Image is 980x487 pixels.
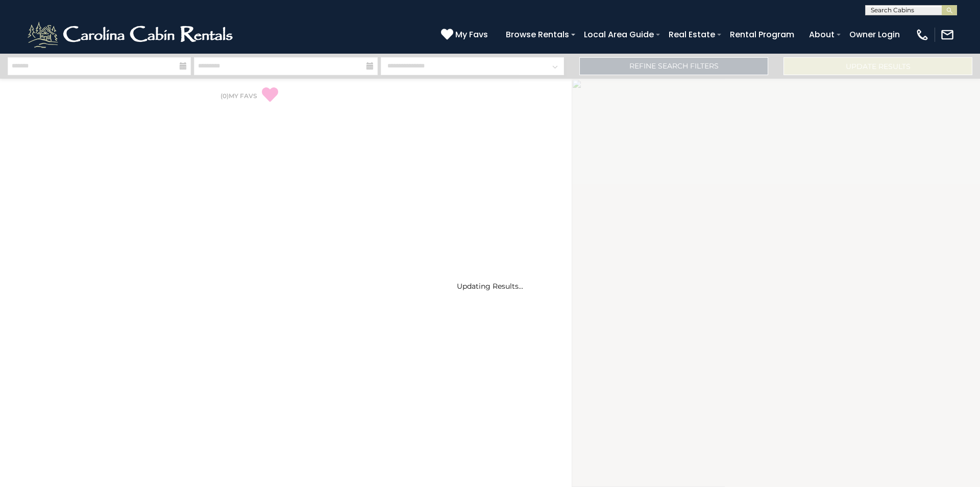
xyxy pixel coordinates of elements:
img: phone-regular-white.png [915,28,929,42]
a: Rental Program [725,26,799,43]
span: My Favs [455,28,488,41]
a: About [804,26,840,43]
a: Browse Rentals [501,26,574,43]
img: mail-regular-white.png [940,28,954,42]
a: Real Estate [664,26,720,43]
a: Owner Login [844,26,905,43]
a: Local Area Guide [579,26,659,43]
a: My Favs [441,28,491,41]
img: White-1-2.png [26,19,237,50]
